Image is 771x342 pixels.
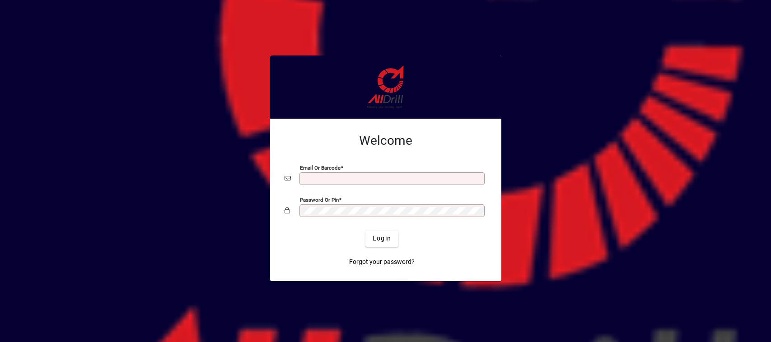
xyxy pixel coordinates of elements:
[346,254,418,270] a: Forgot your password?
[285,133,487,148] h2: Welcome
[300,164,341,171] mat-label: Email or Barcode
[365,231,398,247] button: Login
[349,257,415,267] span: Forgot your password?
[373,234,391,243] span: Login
[300,196,339,203] mat-label: Password or Pin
